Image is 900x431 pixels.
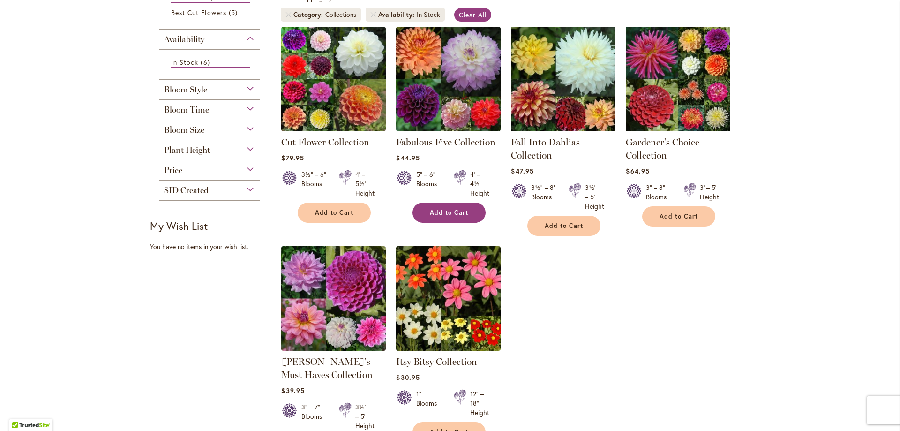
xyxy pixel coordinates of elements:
[700,183,719,202] div: 3' – 5' Height
[511,124,615,133] a: Fall Into Dahlias Collection
[150,242,275,251] div: You have no items in your wish list.
[7,398,33,424] iframe: Launch Accessibility Center
[396,153,420,162] span: $44.95
[626,166,649,175] span: $64.95
[416,170,442,198] div: 5" – 6" Blooms
[355,402,375,431] div: 3½' – 5' Height
[396,356,477,367] a: Itsy Bitsy Collection
[281,246,386,351] img: Heather's Must Haves Collection
[171,8,250,17] a: Best Cut Flowers
[164,185,209,196] span: SID Created
[164,105,209,115] span: Bloom Time
[315,209,353,217] span: Add to Cart
[164,165,182,175] span: Price
[531,183,557,211] div: 3½" – 8" Blooms
[301,402,328,431] div: 3" – 7" Blooms
[285,12,291,17] a: Remove Category Collections
[281,124,386,133] a: CUT FLOWER COLLECTION
[298,203,371,223] button: Add to Cart
[511,136,580,161] a: Fall Into Dahlias Collection
[417,10,440,19] div: In Stock
[430,209,468,217] span: Add to Cart
[470,170,489,198] div: 4' – 4½' Height
[293,10,325,19] span: Category
[511,166,533,175] span: $47.95
[171,58,198,67] span: In Stock
[281,136,369,148] a: Cut Flower Collection
[164,84,207,95] span: Bloom Style
[396,124,501,133] a: Fabulous Five Collection
[660,212,698,220] span: Add to Cart
[281,153,304,162] span: $79.95
[396,27,501,131] img: Fabulous Five Collection
[171,57,250,68] a: In Stock 6
[626,136,699,161] a: Gardener's Choice Collection
[164,145,210,155] span: Plant Height
[301,170,328,198] div: 3½" – 6" Blooms
[281,344,386,353] a: Heather's Must Haves Collection
[646,183,672,202] div: 3" – 8" Blooms
[585,183,604,211] div: 3½' – 5' Height
[281,27,386,131] img: CUT FLOWER COLLECTION
[470,389,489,417] div: 12" – 18" Height
[642,206,715,227] button: Add to Cart
[281,356,373,380] a: [PERSON_NAME]'s Must Haves Collection
[396,344,501,353] a: Itsy Bitsy Collection
[416,389,442,417] div: 1" Blooms
[378,10,417,19] span: Availability
[370,12,376,17] a: Remove Availability In Stock
[281,386,304,395] span: $39.95
[527,216,600,236] button: Add to Cart
[396,373,420,382] span: $30.95
[396,246,501,351] img: Itsy Bitsy Collection
[454,8,491,22] a: Clear All
[229,8,240,17] span: 5
[171,8,226,17] span: Best Cut Flowers
[626,27,730,131] img: Gardener's Choice Collection
[164,34,204,45] span: Availability
[396,136,495,148] a: Fabulous Five Collection
[325,10,356,19] div: Collections
[545,222,583,230] span: Add to Cart
[201,57,212,67] span: 6
[511,27,615,131] img: Fall Into Dahlias Collection
[355,170,375,198] div: 4' – 5½' Height
[164,125,204,135] span: Bloom Size
[626,124,730,133] a: Gardener's Choice Collection
[459,10,487,19] span: Clear All
[150,219,208,233] strong: My Wish List
[412,203,486,223] button: Add to Cart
